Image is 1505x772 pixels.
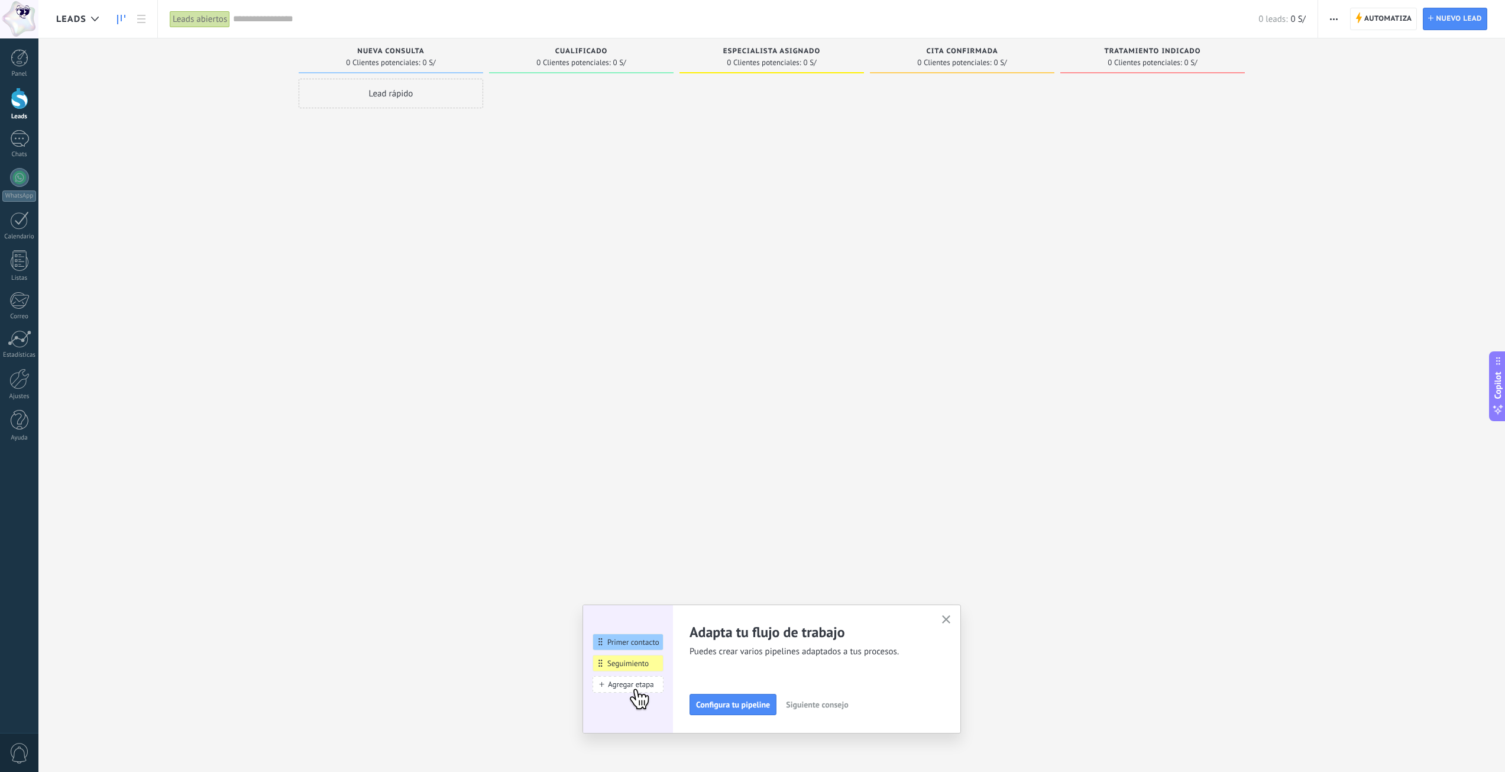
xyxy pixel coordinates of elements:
button: Configura tu pipeline [690,694,776,715]
span: Cita confirmada [926,47,998,56]
button: Siguiente consejo [781,696,853,713]
span: 0 S/ [1184,59,1197,66]
div: WhatsApp [2,190,36,202]
a: Nuevo lead [1423,8,1487,30]
span: Automatiza [1364,8,1412,30]
div: Lead rápido [299,79,483,108]
div: Cita confirmada [876,47,1048,57]
span: 0 leads: [1258,14,1287,25]
span: Cualificado [555,47,608,56]
div: Ajustes [2,393,37,400]
span: Nueva consulta [357,47,424,56]
div: Especialista asignado [685,47,858,57]
div: Chats [2,151,37,159]
div: Ayuda [2,434,37,442]
div: Leads [2,113,37,121]
span: 0 S/ [423,59,436,66]
span: 0 Clientes potenciales: [1108,59,1182,66]
span: 0 S/ [613,59,626,66]
span: Especialista asignado [723,47,820,56]
span: Leads [56,14,86,25]
div: Nueva consulta [305,47,477,57]
span: Nuevo lead [1436,8,1482,30]
span: 0 Clientes potenciales: [346,59,420,66]
span: Siguiente consejo [786,700,848,709]
span: 0 Clientes potenciales: [727,59,801,66]
div: Panel [2,70,37,78]
a: Leads [111,8,131,31]
div: Leads abiertos [170,11,230,28]
div: Tratamiento indicado [1066,47,1239,57]
a: Lista [131,8,151,31]
a: Automatiza [1350,8,1417,30]
span: Configura tu pipeline [696,700,770,709]
span: 0 Clientes potenciales: [917,59,991,66]
span: Tratamiento indicado [1104,47,1200,56]
span: Puedes crear varios pipelines adaptados a tus procesos. [690,646,927,658]
div: Estadísticas [2,351,37,359]
span: 0 S/ [1290,14,1305,25]
div: Calendario [2,233,37,241]
span: 0 S/ [994,59,1007,66]
button: Más [1325,8,1342,30]
div: Cualificado [495,47,668,57]
span: Copilot [1492,372,1504,399]
div: Correo [2,313,37,321]
span: 0 Clientes potenciales: [536,59,610,66]
span: 0 S/ [804,59,817,66]
h2: Adapta tu flujo de trabajo [690,623,927,641]
div: Listas [2,274,37,282]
